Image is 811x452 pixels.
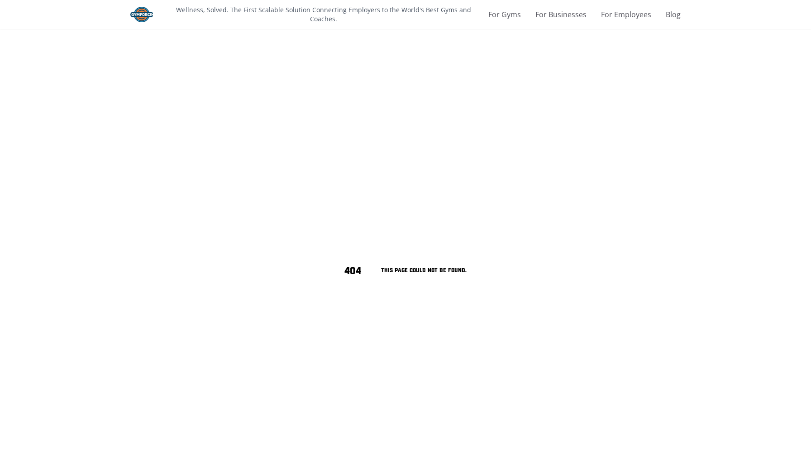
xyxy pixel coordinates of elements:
img: Gym Force Logo [130,7,153,22]
a: For Gyms [488,9,521,20]
a: For Businesses [535,9,587,20]
a: For Employees [601,9,651,20]
h2: This page could not be found. [381,259,467,281]
p: Wellness, Solved. The First Scalable Solution Connecting Employers to the World's Best Gyms and C... [162,5,485,24]
a: Blog [666,9,681,20]
h1: 404 [344,259,372,281]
